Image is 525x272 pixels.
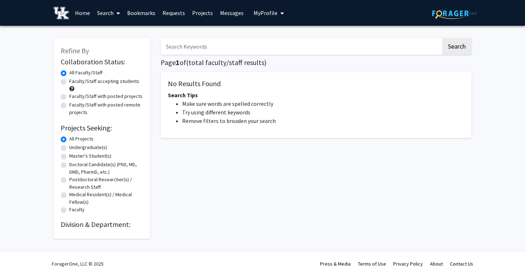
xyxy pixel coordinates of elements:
h1: Page of ( total faculty/staff results) [161,58,471,67]
h2: Division & Department: [61,220,143,229]
img: ForagerOne Logo [432,8,477,19]
a: Search [94,0,124,25]
li: Make sure words are spelled correctly [182,99,464,108]
a: Home [71,0,94,25]
a: Bookmarks [124,0,159,25]
li: Remove filters to broaden your search [182,117,464,125]
label: Medical Resident(s) / Medical Fellow(s) [69,191,143,206]
a: Messages [216,0,247,25]
label: Master's Student(s) [69,152,111,160]
label: All Faculty/Staff [69,69,102,76]
label: Faculty/Staff with posted projects [69,93,142,100]
h2: Collaboration Status: [61,58,143,66]
iframe: Chat [5,240,30,267]
span: 1 [176,58,180,67]
a: About [430,261,443,267]
label: Undergraduate(s) [69,144,107,151]
label: All Projects [69,135,94,143]
h5: No Results Found [168,79,464,88]
span: Search Tips [168,92,198,99]
label: Doctoral Candidate(s) (PhD, MD, DMD, PharmD, etc.) [69,161,143,176]
nav: Page navigation [161,145,471,162]
button: Search [442,38,471,55]
label: Faculty [69,206,85,213]
h2: Projects Seeking: [61,124,143,132]
span: Refine By [61,46,89,55]
input: Search Keywords [161,38,441,55]
label: Faculty/Staff with posted remote projects [69,101,143,116]
img: University of Kentucky Logo [54,7,69,19]
a: Contact Us [450,261,473,267]
label: Faculty/Staff accepting students [69,78,139,85]
a: Terms of Use [358,261,386,267]
a: Privacy Policy [393,261,423,267]
label: Postdoctoral Researcher(s) / Research Staff [69,176,143,191]
span: My Profile [254,9,277,16]
a: Requests [159,0,189,25]
a: Projects [189,0,216,25]
a: Press & Media [320,261,351,267]
li: Try using different keywords [182,108,464,117]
